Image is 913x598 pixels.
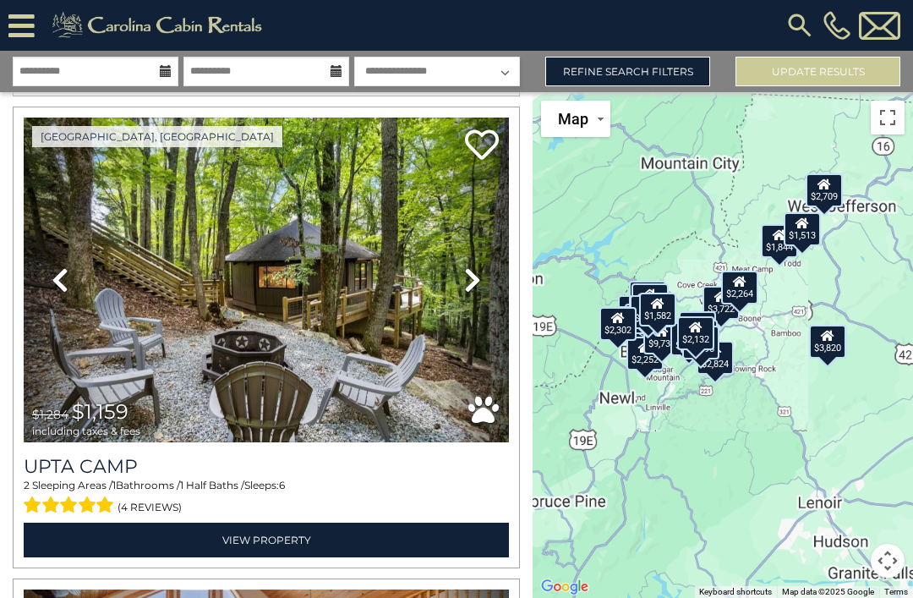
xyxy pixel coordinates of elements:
span: Map [558,110,588,128]
div: $2,264 [721,271,758,304]
a: Refine Search Filters [545,57,710,86]
div: $1,582 [639,293,676,326]
div: $2,132 [677,316,714,350]
a: View Property [24,523,509,557]
div: $1,513 [784,212,821,246]
span: including taxes & fees [32,425,140,436]
div: Sleeping Areas / Bathrooms / Sleeps: [24,478,509,518]
a: Open this area in Google Maps (opens a new window) [537,576,593,598]
span: 2 [24,479,30,491]
button: Change map style [541,101,610,137]
div: $2,252 [626,337,664,370]
div: $2,302 [599,307,637,341]
img: Google [537,576,593,598]
span: 1 Half Baths / [180,479,244,491]
div: $9,735 [643,321,681,354]
span: $1,159 [72,399,128,424]
div: $2,536 [679,311,716,345]
button: Keyboard shortcuts [699,586,772,598]
img: thumbnail_167080979.jpeg [24,118,509,443]
span: Map data ©2025 Google [782,587,874,596]
button: Update Results [735,57,900,86]
span: $1,284 [32,407,68,422]
img: Khaki-logo.png [43,8,276,42]
a: Terms [884,587,908,596]
div: $2,767 [631,283,669,317]
button: Map camera controls [871,544,905,578]
div: $2,803 [670,322,708,356]
a: Add to favorites [465,128,499,164]
a: [GEOGRAPHIC_DATA], [GEOGRAPHIC_DATA] [32,126,282,147]
a: [PHONE_NUMBER] [819,11,855,40]
button: Toggle fullscreen view [871,101,905,134]
div: $1,159 [629,281,666,315]
div: $2,709 [806,173,843,207]
img: search-regular.svg [785,10,815,41]
div: $1,844 [761,224,798,258]
a: Upta Camp [24,455,509,478]
span: 6 [279,479,285,491]
div: $3,722 [703,286,740,320]
span: (4 reviews) [118,497,182,518]
div: $3,820 [809,325,846,359]
span: 1 [112,479,116,491]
